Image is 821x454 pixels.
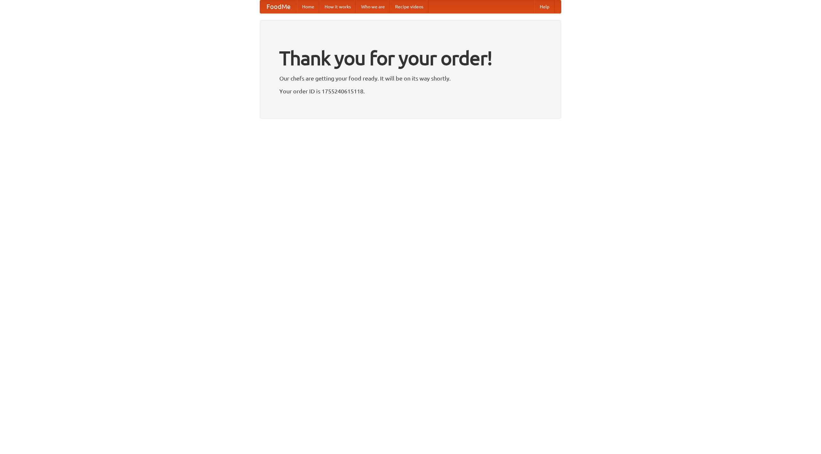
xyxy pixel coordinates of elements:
a: How it works [319,0,356,13]
p: Your order ID is 1755240615118. [279,86,542,96]
p: Our chefs are getting your food ready. It will be on its way shortly. [279,73,542,83]
a: Home [297,0,319,13]
a: Recipe videos [390,0,428,13]
h1: Thank you for your order! [279,43,542,73]
a: Help [535,0,554,13]
a: FoodMe [260,0,297,13]
a: Who we are [356,0,390,13]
